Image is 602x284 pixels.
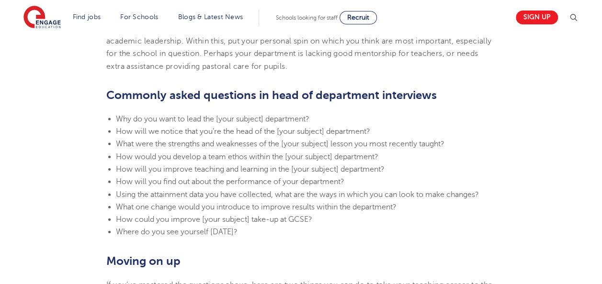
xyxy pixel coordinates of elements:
a: Sign up [516,11,558,24]
b: Moving on up [106,254,181,268]
span: What one change would you introduce to improve results within the department? [116,203,397,211]
span: How could you improve [your subject] take-up at GCSE? [116,215,312,224]
span: Recruit [347,14,369,21]
a: For Schools [120,13,158,21]
span: A head of department is required to lead, manage and develop the department, and provide strong a... [106,24,491,71]
a: Find jobs [73,13,101,21]
span: Where do you see yourself [DATE]? [116,228,238,236]
span: How will you find out about the performance of your department? [116,177,344,186]
span: What were the strengths and weaknesses of the [your subject] lesson you most recently taught? [116,140,444,148]
a: Blogs & Latest News [178,13,243,21]
span: How would you develop a team ethos within the [your subject] department? [116,153,378,161]
h2: Commonly asked questions in head of department interviews [106,87,496,103]
img: Engage Education [23,6,61,30]
span: Using the attainment data you have collected, what are the ways in which you can look to make cha... [116,190,479,199]
a: Recruit [340,11,377,24]
span: How will we notice that you’re the head of the [your subject] department? [116,127,370,136]
span: Why do you want to lead the [your subject] department? [116,115,309,123]
span: Schools looking for staff [276,14,338,21]
span: How will you improve teaching and learning in the [your subject] department? [116,165,385,174]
